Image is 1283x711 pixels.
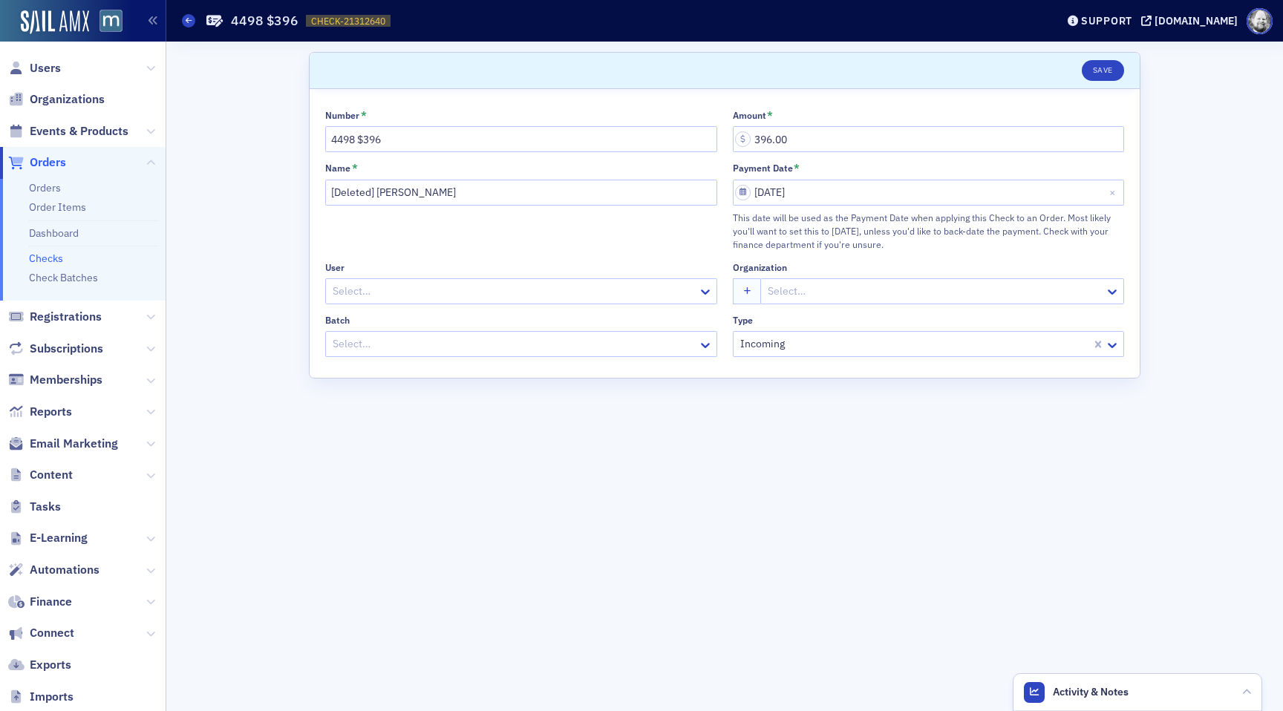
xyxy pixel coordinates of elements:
button: [DOMAIN_NAME] [1141,16,1243,26]
input: MM/DD/YYYY [733,180,1125,206]
span: Registrations [30,309,102,325]
a: Email Marketing [8,436,118,452]
a: View Homepage [89,10,123,35]
span: Content [30,467,73,483]
a: Orders [29,181,61,194]
a: Tasks [8,499,61,515]
div: Batch [325,315,350,326]
div: Type [733,315,753,326]
input: 0.00 [733,126,1125,152]
span: Exports [30,657,71,673]
button: Save [1082,60,1124,81]
span: Email Marketing [30,436,118,452]
a: Check Batches [29,271,98,284]
a: Organizations [8,91,105,108]
h1: 4498 $396 [231,12,298,30]
span: Organizations [30,91,105,108]
img: SailAMX [21,10,89,34]
abbr: This field is required [794,163,800,173]
div: Name [325,163,350,174]
a: Events & Products [8,123,128,140]
div: [DOMAIN_NAME] [1155,14,1238,27]
span: Memberships [30,372,102,388]
span: Connect [30,625,74,641]
div: Support [1081,14,1132,27]
span: Activity & Notes [1053,684,1129,700]
span: Orders [30,154,66,171]
span: Automations [30,562,99,578]
abbr: This field is required [767,110,773,120]
a: Finance [8,594,72,610]
a: Imports [8,689,74,705]
span: CHECK-21312640 [311,15,385,27]
span: Users [30,60,61,76]
a: Users [8,60,61,76]
a: Registrations [8,309,102,325]
a: Exports [8,657,71,673]
div: Payment Date [733,163,793,174]
a: Dashboard [29,226,79,240]
a: Content [8,467,73,483]
span: Finance [30,594,72,610]
div: Amount [733,110,766,121]
a: Reports [8,404,72,420]
a: Automations [8,562,99,578]
a: Orders [8,154,66,171]
span: Reports [30,404,72,420]
button: Close [1104,180,1124,206]
a: E-Learning [8,530,88,546]
span: Events & Products [30,123,128,140]
span: Tasks [30,499,61,515]
abbr: This field is required [352,163,358,173]
a: Memberships [8,372,102,388]
abbr: This field is required [361,110,367,120]
span: E-Learning [30,530,88,546]
span: Profile [1247,8,1273,34]
div: Organization [733,262,787,273]
a: Checks [29,252,63,265]
div: User [325,262,345,273]
img: SailAMX [99,10,123,33]
div: Number [325,110,359,121]
div: This date will be used as the Payment Date when applying this Check to an Order. Most likely you'... [733,211,1125,252]
span: Subscriptions [30,341,103,357]
span: Imports [30,689,74,705]
a: Subscriptions [8,341,103,357]
a: Order Items [29,200,86,214]
a: Connect [8,625,74,641]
